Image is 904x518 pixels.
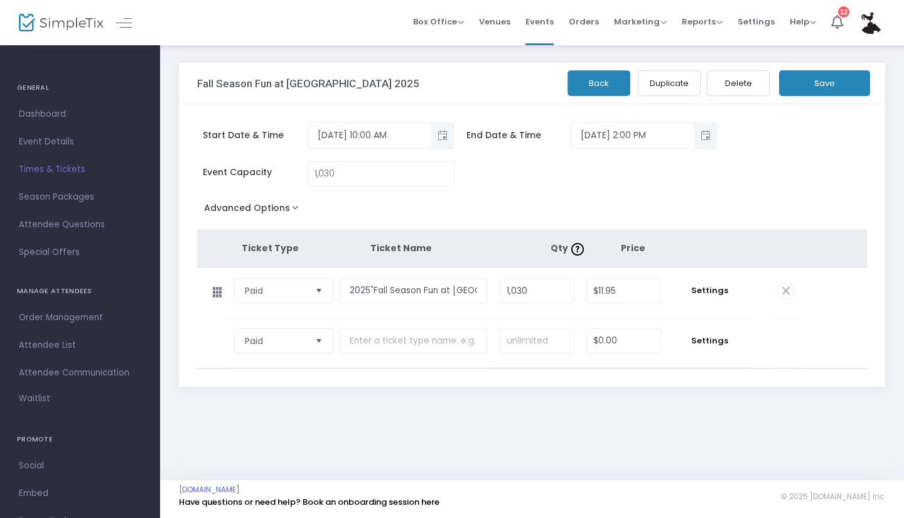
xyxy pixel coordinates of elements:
span: Times & Tickets [19,161,141,178]
span: Event Details [19,134,141,150]
span: Paid [245,335,305,347]
span: Attendee Questions [19,217,141,233]
input: Price [587,329,660,353]
span: Settings [674,335,746,347]
input: Select date & time [308,125,431,146]
h3: Fall Season Fun at [GEOGRAPHIC_DATA] 2025 [197,77,419,90]
span: Attendee Communication [19,365,141,381]
span: Season Packages [19,189,141,205]
span: Paid [245,284,305,297]
h4: GENERAL [17,75,143,100]
span: End Date & Time [466,129,571,142]
h4: MANAGE ATTENDEES [17,279,143,304]
span: Price [621,242,645,254]
span: Embed [19,485,141,502]
span: Box Office [413,16,464,28]
span: Special Offers [19,244,141,261]
button: Toggle popup [431,123,453,148]
button: Select [310,329,328,353]
button: Save [779,70,870,96]
span: Ticket Type [242,242,299,254]
span: Orders [569,6,599,38]
span: Waitlist [19,392,50,405]
input: unlimited [500,329,573,353]
span: Start Date & Time [203,129,308,142]
span: Order Management [19,310,141,326]
span: Venues [479,6,510,38]
button: Delete [707,70,770,96]
button: Select [310,279,328,303]
span: © 2025 [DOMAIN_NAME] Inc. [781,492,885,502]
span: Events [525,6,554,38]
span: Event Capacity [203,166,308,179]
div: 12 [838,6,849,18]
button: Advanced Options [197,199,311,222]
a: Have questions or need help? Book an onboarding session here [179,496,439,508]
input: Select date & time [571,125,694,146]
span: Settings [674,284,746,297]
input: Enter a ticket type name. e.g. General Admission [340,278,487,304]
img: question-mark [571,243,584,256]
button: Toggle popup [694,123,716,148]
input: Price [587,279,660,303]
span: Attendee List [19,337,141,353]
span: Marketing [614,16,667,28]
span: Ticket Name [370,242,432,254]
h4: PROMOTE [17,427,143,452]
input: Enter a ticket type name. e.g. General Admission [340,328,487,354]
span: Settings [738,6,775,38]
span: Dashboard [19,106,141,122]
button: Duplicate [638,70,701,96]
span: Qty [551,242,587,254]
button: Back [568,70,630,96]
a: [DOMAIN_NAME] [179,485,240,495]
span: Help [790,16,816,28]
span: Social [19,458,141,474]
span: Reports [682,16,723,28]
